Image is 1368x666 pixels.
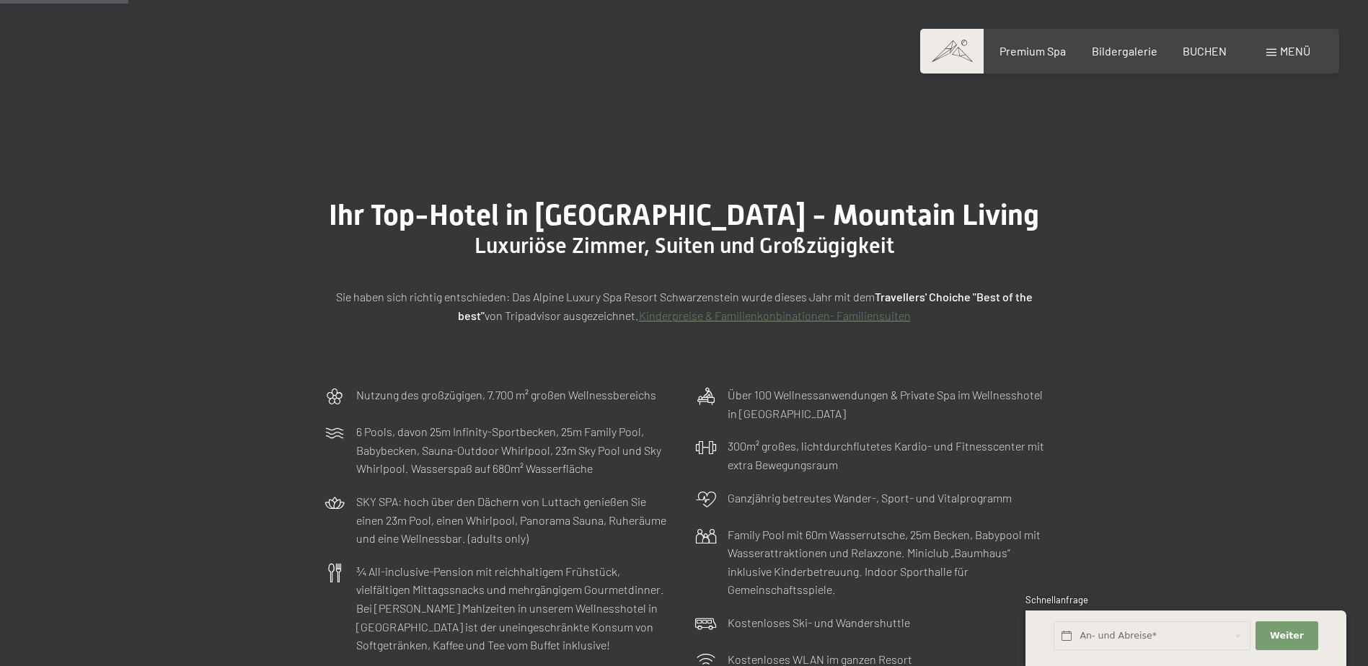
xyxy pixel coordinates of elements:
[329,198,1039,232] span: Ihr Top-Hotel in [GEOGRAPHIC_DATA] - Mountain Living
[1092,44,1157,58] a: Bildergalerie
[728,613,910,632] p: Kostenloses Ski- und Wandershuttle
[1183,44,1227,58] a: BUCHEN
[1270,629,1304,642] span: Weiter
[1280,44,1310,58] span: Menü
[324,288,1045,324] p: Sie haben sich richtig entschieden: Das Alpine Luxury Spa Resort Schwarzenstein wurde dieses Jahr...
[458,290,1033,322] strong: Travellers' Choiche "Best of the best"
[356,492,674,548] p: SKY SPA: hoch über den Dächern von Luttach genießen Sie einen 23m Pool, einen Whirlpool, Panorama...
[728,437,1045,474] p: 300m² großes, lichtdurchflutetes Kardio- und Fitnesscenter mit extra Bewegungsraum
[728,386,1045,422] p: Über 100 Wellnessanwendungen & Private Spa im Wellnesshotel in [GEOGRAPHIC_DATA]
[1256,621,1318,651] button: Weiter
[999,44,1066,58] a: Premium Spa
[356,386,656,404] p: Nutzung des großzügigen, 7.700 m² großen Wellnessbereichs
[475,233,894,258] span: Luxuriöse Zimmer, Suiten und Großzügigkeit
[356,422,674,478] p: 6 Pools, davon 25m Infinity-Sportbecken, 25m Family Pool, Babybecken, Sauna-Outdoor Whirlpool, 23...
[728,489,1012,507] p: Ganzjährig betreutes Wander-, Sport- und Vitalprogramm
[639,308,911,322] a: Kinderpreise & Familienkonbinationen- Familiensuiten
[356,562,674,654] p: ¾ All-inclusive-Pension mit reichhaltigem Frühstück, vielfältigen Mittagssnacks und mehrgängigem ...
[728,525,1045,599] p: Family Pool mit 60m Wasserrutsche, 25m Becken, Babypool mit Wasserattraktionen und Relaxzone. Min...
[1025,594,1088,605] span: Schnellanfrage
